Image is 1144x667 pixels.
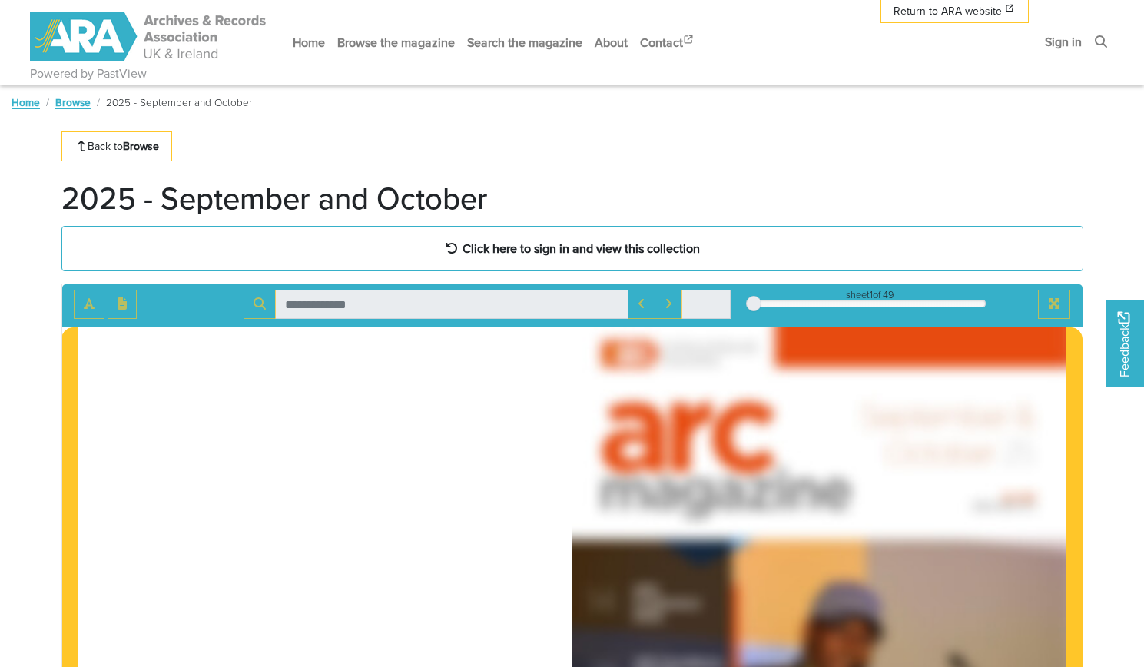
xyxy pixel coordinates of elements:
[61,226,1083,271] a: Click here to sign in and view this collection
[244,290,276,319] button: Search
[30,3,268,70] a: ARA - ARC Magazine | Powered by PastView logo
[1106,300,1144,387] a: Would you like to provide feedback?
[655,290,682,319] button: Next Match
[74,290,104,319] button: Toggle text selection (Alt+T)
[12,95,40,110] a: Home
[870,287,873,302] span: 1
[1115,311,1133,377] span: Feedback
[108,290,137,319] button: Open transcription window
[61,131,173,161] a: Back toBrowse
[1039,22,1088,62] a: Sign in
[589,22,634,63] a: About
[30,65,147,83] a: Powered by PastView
[634,22,701,63] a: Contact
[754,287,986,302] div: sheet of 49
[61,180,488,217] h1: 2025 - September and October
[275,290,628,319] input: Search for
[30,12,268,61] img: ARA - ARC Magazine | Powered by PastView
[106,95,252,110] span: 2025 - September and October
[894,3,1002,19] span: Return to ARA website
[55,95,91,110] a: Browse
[1038,290,1070,319] button: Full screen mode
[331,22,461,63] a: Browse the magazine
[287,22,331,63] a: Home
[461,22,589,63] a: Search the magazine
[463,240,700,257] strong: Click here to sign in and view this collection
[628,290,655,319] button: Previous Match
[123,138,159,154] strong: Browse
